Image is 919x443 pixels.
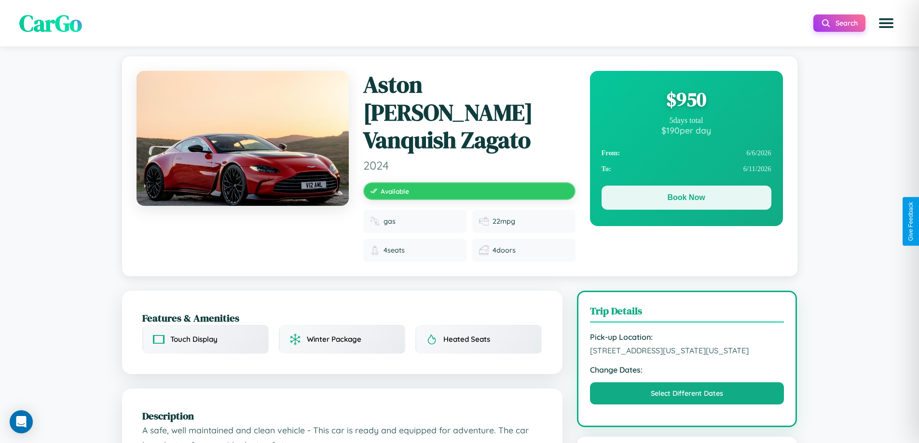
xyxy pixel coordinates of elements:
[443,335,490,344] span: Heated Seats
[602,125,771,135] div: $ 190 per day
[479,245,489,255] img: Doors
[602,116,771,125] div: 5 days total
[590,304,784,322] h3: Trip Details
[19,7,82,39] span: CarGo
[602,149,620,157] strong: From:
[602,186,771,210] button: Book Now
[142,409,542,423] h2: Description
[836,19,858,27] span: Search
[307,335,361,344] span: Winter Package
[370,216,380,226] img: Fuel type
[590,365,784,375] strong: Change Dates:
[10,410,33,433] div: Open Intercom Messenger
[363,71,576,154] h1: Aston [PERSON_NAME] Vanquish Zagato
[479,216,489,226] img: Fuel efficiency
[602,165,611,173] strong: To:
[873,10,900,37] button: Open menu
[381,187,409,195] span: Available
[590,382,784,404] button: Select Different Dates
[370,245,380,255] img: Seats
[142,311,542,325] h2: Features & Amenities
[493,217,515,226] span: 22 mpg
[493,246,516,255] span: 4 doors
[907,202,914,241] div: Give Feedback
[384,246,405,255] span: 4 seats
[590,346,784,355] span: [STREET_ADDRESS][US_STATE][US_STATE]
[137,71,349,206] img: Aston Martin Vanquish Zagato 2024
[602,161,771,177] div: 6 / 11 / 2026
[384,217,396,226] span: gas
[363,158,576,173] span: 2024
[602,145,771,161] div: 6 / 6 / 2026
[170,335,218,344] span: Touch Display
[813,14,865,32] button: Search
[602,86,771,112] div: $ 950
[590,332,784,342] strong: Pick-up Location:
